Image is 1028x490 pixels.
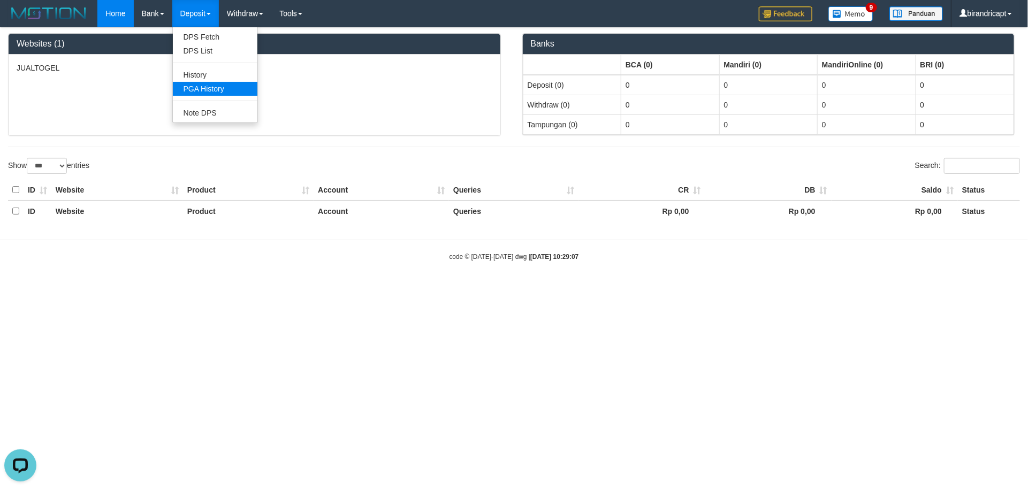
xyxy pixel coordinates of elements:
[719,95,818,114] td: 0
[719,55,818,75] th: Group: activate to sort column ascending
[759,6,812,21] img: Feedback.jpg
[17,39,492,49] h3: Websites (1)
[51,201,183,221] th: Website
[183,201,314,221] th: Product
[621,55,720,75] th: Group: activate to sort column ascending
[173,106,257,120] a: Note DPS
[621,114,720,134] td: 0
[51,180,183,201] th: Website
[916,114,1014,134] td: 0
[523,55,621,75] th: Group: activate to sort column ascending
[719,114,818,134] td: 0
[173,68,257,82] a: History
[705,201,832,221] th: Rp 0,00
[173,30,257,44] a: DPS Fetch
[578,201,705,221] th: Rp 0,00
[8,5,89,21] img: MOTION_logo.png
[944,158,1020,174] input: Search:
[621,75,720,95] td: 0
[818,114,916,134] td: 0
[828,6,873,21] img: Button%20Memo.svg
[314,180,449,201] th: Account
[916,75,1014,95] td: 0
[8,158,89,174] label: Show entries
[818,95,916,114] td: 0
[916,55,1014,75] th: Group: activate to sort column ascending
[832,201,958,221] th: Rp 0,00
[915,158,1020,174] label: Search:
[621,95,720,114] td: 0
[705,180,832,201] th: DB
[818,75,916,95] td: 0
[314,201,449,221] th: Account
[24,201,51,221] th: ID
[449,180,578,201] th: Queries
[523,114,621,134] td: Tampungan (0)
[889,6,943,21] img: panduan.png
[818,55,916,75] th: Group: activate to sort column ascending
[916,95,1014,114] td: 0
[183,180,314,201] th: Product
[958,201,1020,221] th: Status
[958,180,1020,201] th: Status
[449,201,578,221] th: Queries
[17,63,492,73] p: JUALTOGEL
[578,180,705,201] th: CR
[866,3,877,12] span: 9
[719,75,818,95] td: 0
[24,180,51,201] th: ID
[832,180,958,201] th: Saldo
[173,44,257,58] a: DPS List
[173,82,257,96] a: PGA History
[4,4,36,36] button: Open LiveChat chat widget
[523,75,621,95] td: Deposit (0)
[530,253,578,261] strong: [DATE] 10:29:07
[531,39,1007,49] h3: Banks
[27,158,67,174] select: Showentries
[523,95,621,114] td: Withdraw (0)
[450,253,579,261] small: code © [DATE]-[DATE] dwg |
